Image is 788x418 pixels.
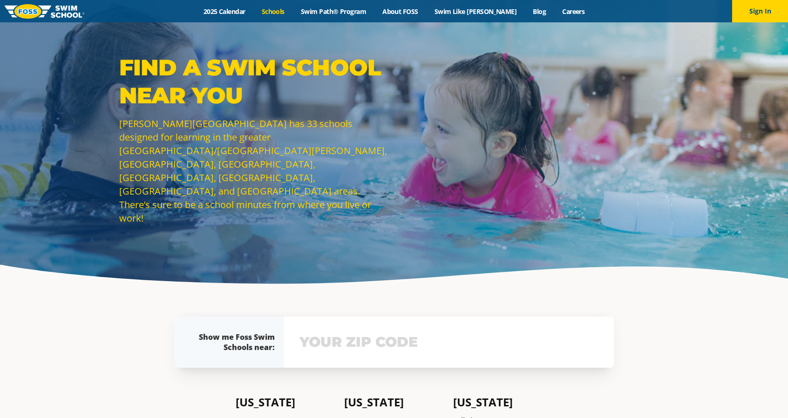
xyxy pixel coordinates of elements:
[525,7,554,16] a: Blog
[195,7,253,16] a: 2025 Calendar
[426,7,525,16] a: Swim Like [PERSON_NAME]
[5,4,84,19] img: FOSS Swim School Logo
[453,396,552,409] h4: [US_STATE]
[344,396,443,409] h4: [US_STATE]
[554,7,593,16] a: Careers
[297,329,601,356] input: YOUR ZIP CODE
[236,396,335,409] h4: [US_STATE]
[119,117,389,225] p: [PERSON_NAME][GEOGRAPHIC_DATA] has 33 schools designed for learning in the greater [GEOGRAPHIC_DA...
[253,7,292,16] a: Schools
[193,332,275,352] div: Show me Foss Swim Schools near:
[292,7,374,16] a: Swim Path® Program
[119,54,389,109] p: Find a Swim School Near You
[374,7,427,16] a: About FOSS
